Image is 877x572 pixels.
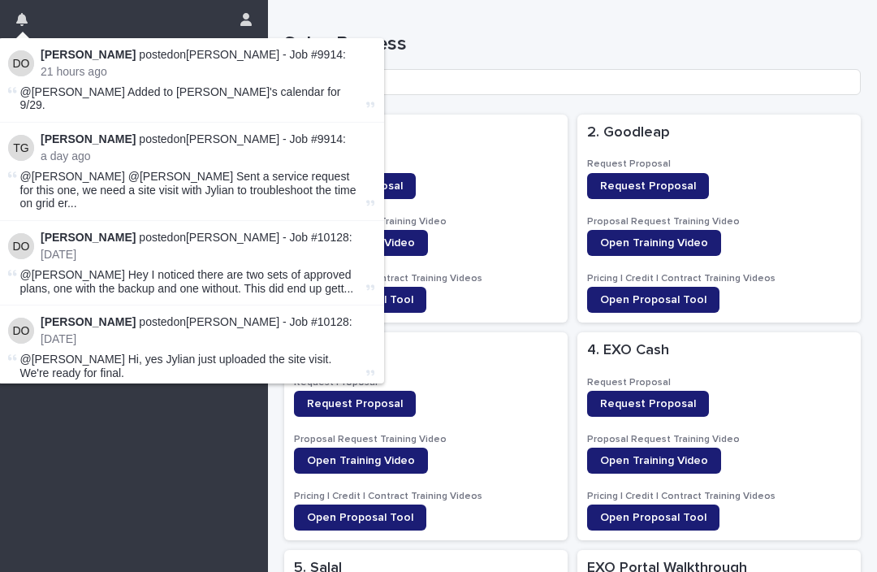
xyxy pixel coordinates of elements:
[587,215,851,228] h3: Proposal Request Training Video
[41,132,374,146] p: posted on :
[587,287,719,313] a: Open Proposal Tool
[587,272,851,285] h3: Pricing | Credit | Contract Training Videos
[294,342,558,360] p: 3. LightReach
[587,490,851,503] h3: Pricing | Credit | Contract Training Videos
[186,315,349,328] a: [PERSON_NAME] - Job #10128
[284,69,861,95] input: Search
[587,230,721,256] a: Open Training Video
[600,398,696,409] span: Request Proposal
[577,332,861,540] a: 4. EXO CashRequest ProposalRequest ProposalProposal Request Training VideoOpen Training VideoPric...
[41,132,136,145] strong: [PERSON_NAME]
[294,272,558,285] h3: Pricing | Credit | Contract Training Videos
[307,512,413,523] span: Open Proposal Tool
[587,158,851,171] h3: Request Proposal
[294,448,428,474] a: Open Training Video
[294,490,558,503] h3: Pricing | Credit | Contract Training Videos
[20,85,341,112] span: @[PERSON_NAME] Added to [PERSON_NAME]'s calendar for 9/29.
[8,135,34,161] img: Tristin Gravitt
[600,237,708,249] span: Open Training Video
[600,180,696,192] span: Request Proposal
[41,332,374,346] p: [DATE]
[41,149,374,163] p: a day ago
[294,391,416,417] a: Request Proposal
[587,124,851,142] p: 2. Goodleap
[186,231,349,244] a: [PERSON_NAME] - Job #10128
[8,50,34,76] img: Danny Orozco
[294,215,558,228] h3: Proposal Request Training Video
[41,48,136,61] strong: [PERSON_NAME]
[186,132,343,145] a: [PERSON_NAME] - Job #9914
[41,315,136,328] strong: [PERSON_NAME]
[307,398,403,409] span: Request Proposal
[284,332,568,540] a: 3. LightReachRequest ProposalRequest ProposalProposal Request Training VideoOpen Training VideoPr...
[41,248,374,262] p: [DATE]
[587,342,851,360] p: 4. EXO Cash
[294,158,558,171] h3: Request Proposal
[284,115,568,323] a: 1. EnfinRequest ProposalRequest ProposalProposal Request Training VideoOpen Training VideoPricing...
[587,173,709,199] a: Request Proposal
[186,48,343,61] a: [PERSON_NAME] - Job #9914
[20,353,332,379] span: @[PERSON_NAME] Hi, yes Jylian just uploaded the site visit. We're ready for final.
[587,505,719,531] a: Open Proposal Tool
[600,294,706,305] span: Open Proposal Tool
[20,170,363,210] span: @[PERSON_NAME] @[PERSON_NAME] Sent a service request for this one, we need a site visit with Jyli...
[600,455,708,466] span: Open Training Video
[8,233,34,259] img: Danny Orozco
[587,391,709,417] a: Request Proposal
[307,455,415,466] span: Open Training Video
[294,433,558,446] h3: Proposal Request Training Video
[577,115,861,323] a: 2. GoodleapRequest ProposalRequest ProposalProposal Request Training VideoOpen Training VideoPric...
[294,505,426,531] a: Open Proposal Tool
[294,376,558,389] h3: Request Proposal
[587,376,851,389] h3: Request Proposal
[600,512,706,523] span: Open Proposal Tool
[587,448,721,474] a: Open Training Video
[41,231,136,244] strong: [PERSON_NAME]
[41,315,374,329] p: posted on :
[8,318,34,344] img: Danny Orozco
[20,268,363,296] span: @[PERSON_NAME] Hey I noticed there are two sets of approved plans, one with the backup and one wi...
[41,231,374,245] p: posted on :
[41,65,374,79] p: 21 hours ago
[41,48,374,62] p: posted on :
[587,433,851,446] h3: Proposal Request Training Video
[294,124,558,142] p: 1. Enfin
[284,32,861,56] h1: Sales Process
